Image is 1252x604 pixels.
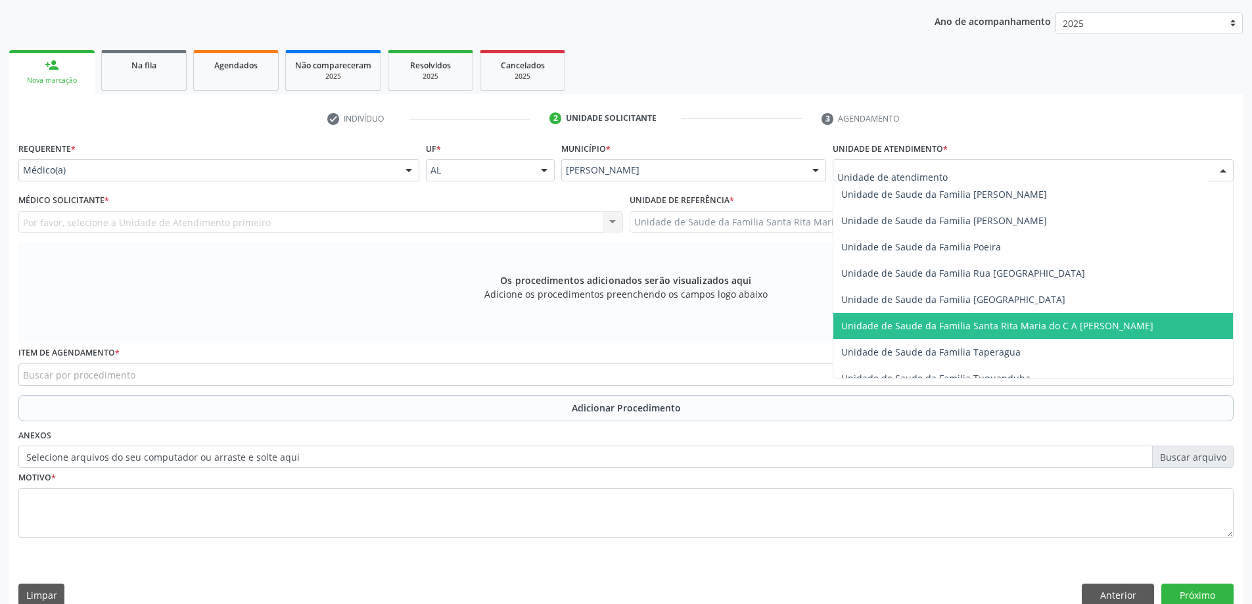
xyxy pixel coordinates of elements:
label: Unidade de referência [630,191,734,211]
button: Adicionar Procedimento [18,395,1234,421]
label: Item de agendamento [18,343,120,363]
span: Unidade de Saude da Familia Tuquanduba [841,372,1031,384]
label: Motivo [18,468,56,488]
label: Anexos [18,426,51,446]
div: Nova marcação [18,76,85,85]
div: person_add [45,58,59,72]
div: Unidade solicitante [566,112,657,124]
div: 2025 [490,72,555,81]
span: Agendados [214,60,258,71]
span: Unidade de Saude da Familia [PERSON_NAME] [841,214,1047,227]
input: Unidade de atendimento [837,164,1207,190]
span: Resolvidos [410,60,451,71]
p: Ano de acompanhamento [935,12,1051,29]
span: Unidade de Saude da Familia Santa Rita Maria do C A [PERSON_NAME] [841,319,1153,332]
span: Adicionar Procedimento [572,401,681,415]
span: Unidade de Saude da Familia Rua [GEOGRAPHIC_DATA] [841,267,1085,279]
div: 2025 [398,72,463,81]
div: 2025 [295,72,371,81]
label: Município [561,139,611,159]
span: Os procedimentos adicionados serão visualizados aqui [500,273,751,287]
span: Adicione os procedimentos preenchendo os campos logo abaixo [484,287,768,301]
label: Unidade de atendimento [833,139,948,159]
div: 2 [549,112,561,124]
label: Médico Solicitante [18,191,109,211]
label: Requerente [18,139,76,159]
span: Unidade de Saude da Familia Poeira [841,241,1001,253]
label: UF [426,139,441,159]
span: Médico(a) [23,164,392,177]
span: [PERSON_NAME] [566,164,799,177]
span: Na fila [131,60,156,71]
span: Não compareceram [295,60,371,71]
span: Unidade de Saude da Familia [GEOGRAPHIC_DATA] [841,293,1065,306]
span: Unidade de Saude da Familia Taperagua [841,346,1021,358]
span: Buscar por procedimento [23,368,135,382]
span: AL [430,164,528,177]
span: Unidade de Saude da Familia [PERSON_NAME] [841,188,1047,200]
span: Cancelados [501,60,545,71]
